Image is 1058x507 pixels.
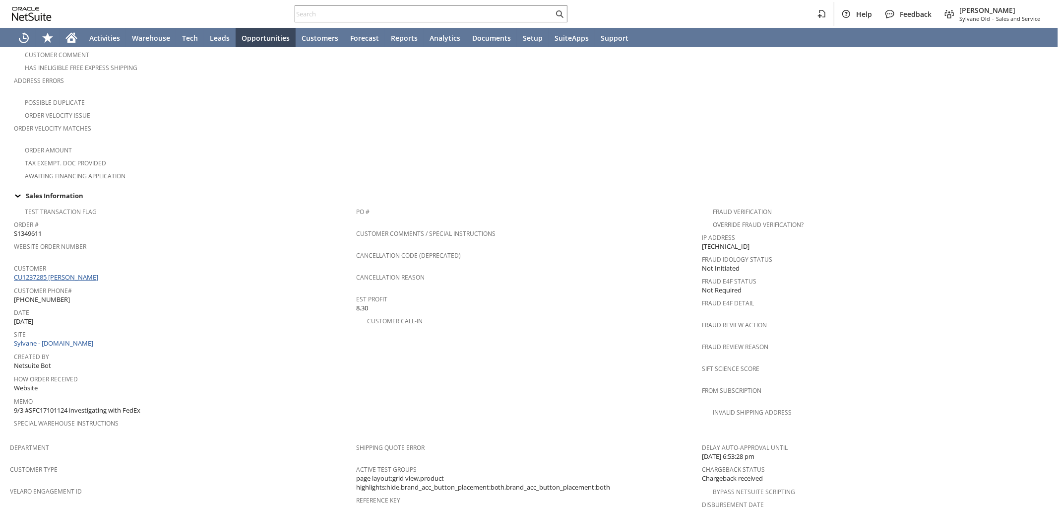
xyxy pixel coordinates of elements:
[25,51,89,59] a: Customer Comment
[132,33,170,43] span: Warehouse
[25,172,125,180] a: Awaiting Financing Application
[430,33,460,43] span: Analytics
[356,295,387,303] a: Est Profit
[702,233,735,242] a: IP Address
[702,321,767,329] a: Fraud Review Action
[296,28,344,48] a: Customers
[702,242,749,251] span: [TECHNICAL_ID]
[12,7,52,21] svg: logo
[14,317,33,326] span: [DATE]
[356,251,461,260] a: Cancellation Code (deprecated)
[204,28,236,48] a: Leads
[356,474,697,492] span: page layout:grid view,product highlights:hide,brand_acc_button_placement:both,brand_acc_button_pl...
[385,28,424,48] a: Reports
[601,33,628,43] span: Support
[959,15,990,22] span: Sylvane Old
[472,33,511,43] span: Documents
[14,308,29,317] a: Date
[10,443,49,452] a: Department
[25,111,90,120] a: Order Velocity Issue
[12,28,36,48] a: Recent Records
[14,375,78,383] a: How Order Received
[83,28,126,48] a: Activities
[10,487,82,496] a: Velaro Engagement ID
[25,98,85,107] a: Possible Duplicate
[356,303,368,313] span: 8.30
[517,28,549,48] a: Setup
[554,8,565,20] svg: Search
[14,273,101,282] a: CU1237285 [PERSON_NAME]
[713,408,792,417] a: Invalid Shipping Address
[210,33,230,43] span: Leads
[702,264,740,273] span: Not Initiated
[10,465,58,474] a: Customer Type
[702,443,788,452] a: Delay Auto-Approval Until
[14,76,64,85] a: Address Errors
[176,28,204,48] a: Tech
[36,28,60,48] div: Shortcuts
[295,8,554,20] input: Search
[856,9,872,19] span: Help
[391,33,418,43] span: Reports
[992,15,994,22] span: -
[14,397,33,406] a: Memo
[14,330,26,339] a: Site
[350,33,379,43] span: Forecast
[14,406,140,415] span: 9/3 #SFC17101124 investigating with FedEx
[25,146,72,154] a: Order Amount
[702,465,765,474] a: Chargeback Status
[466,28,517,48] a: Documents
[182,33,198,43] span: Tech
[18,32,30,44] svg: Recent Records
[126,28,176,48] a: Warehouse
[356,273,425,282] a: Cancellation Reason
[702,364,759,373] a: Sift Science Score
[14,419,119,428] a: Special Warehouse Instructions
[14,361,51,370] span: Netsuite Bot
[25,208,97,216] a: Test Transaction Flag
[356,229,496,238] a: Customer Comments / Special Instructions
[14,229,42,238] span: S1349611
[549,28,595,48] a: SuiteApps
[595,28,634,48] a: Support
[367,317,423,325] a: Customer Call-in
[523,33,543,43] span: Setup
[89,33,120,43] span: Activities
[14,242,86,251] a: Website Order Number
[713,208,772,216] a: Fraud Verification
[356,496,400,505] a: Reference Key
[702,474,763,483] span: Chargeback received
[14,339,96,348] a: Sylvane - [DOMAIN_NAME]
[14,383,38,393] span: Website
[14,295,70,304] span: [PHONE_NUMBER]
[65,32,77,44] svg: Home
[10,189,1048,202] td: Sales Information
[959,5,1040,15] span: [PERSON_NAME]
[356,208,370,216] a: PO #
[702,255,772,264] a: Fraud Idology Status
[702,343,768,351] a: Fraud Review Reason
[14,353,49,361] a: Created By
[14,220,39,229] a: Order #
[713,220,804,229] a: Override Fraud Verification?
[555,33,589,43] span: SuiteApps
[14,124,91,133] a: Order Velocity Matches
[14,287,72,295] a: Customer Phone#
[702,277,756,286] a: Fraud E4F Status
[356,443,425,452] a: Shipping Quote Error
[42,32,54,44] svg: Shortcuts
[25,159,106,167] a: Tax Exempt. Doc Provided
[14,264,46,273] a: Customer
[702,286,742,295] span: Not Required
[242,33,290,43] span: Opportunities
[302,33,338,43] span: Customers
[713,488,795,496] a: Bypass NetSuite Scripting
[702,386,761,395] a: From Subscription
[424,28,466,48] a: Analytics
[702,299,754,307] a: Fraud E4F Detail
[356,465,417,474] a: Active Test Groups
[996,15,1040,22] span: Sales and Service
[10,189,1044,202] div: Sales Information
[344,28,385,48] a: Forecast
[900,9,932,19] span: Feedback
